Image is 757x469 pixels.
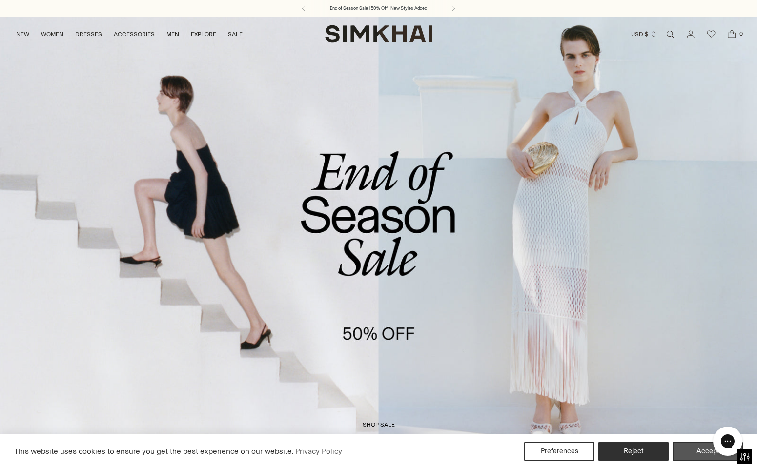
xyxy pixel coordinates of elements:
button: Accept [673,442,743,461]
span: 0 [737,29,745,38]
span: shop sale [363,421,395,428]
a: Wishlist [701,24,721,44]
a: Open cart modal [722,24,741,44]
a: EXPLORE [191,23,216,45]
a: DRESSES [75,23,102,45]
a: shop sale [363,421,395,431]
a: Go to the account page [681,24,700,44]
button: Preferences [524,442,594,461]
iframe: Gorgias live chat messenger [708,423,747,459]
button: Reject [598,442,669,461]
a: SIMKHAI [325,24,432,43]
a: NEW [16,23,29,45]
a: MEN [166,23,179,45]
a: Privacy Policy (opens in a new tab) [294,444,344,459]
a: WOMEN [41,23,63,45]
a: End of Season Sale | 50% Off | New Styles Added [330,5,427,12]
a: Open search modal [660,24,680,44]
button: USD $ [631,23,657,45]
span: This website uses cookies to ensure you get the best experience on our website. [14,447,294,456]
a: SALE [228,23,243,45]
a: ACCESSORIES [114,23,155,45]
